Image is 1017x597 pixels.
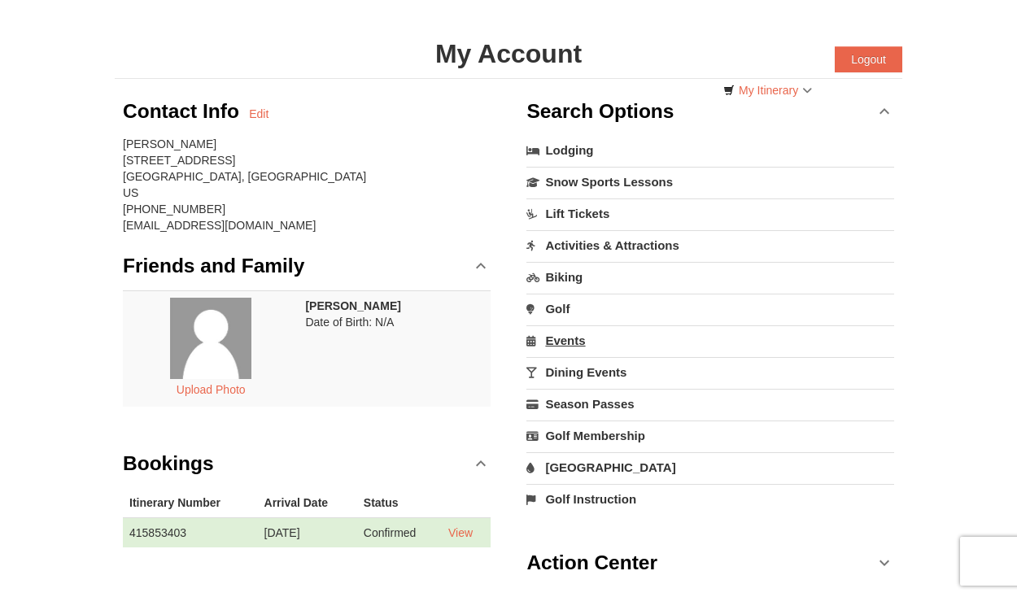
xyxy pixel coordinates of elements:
a: Golf [526,294,894,324]
a: Search Options [526,87,894,136]
h3: Contact Info [123,95,249,128]
a: [GEOGRAPHIC_DATA] [526,452,894,482]
th: Itinerary Number [123,488,258,518]
h3: Friends and Family [123,250,304,282]
a: Bookings [123,439,491,488]
a: Action Center [526,538,894,587]
a: Dining Events [526,357,894,387]
button: Logout [835,46,902,72]
a: My Itinerary [713,78,823,102]
h3: Bookings [123,447,214,480]
img: placeholder.jpg [170,298,251,379]
button: Upload Photo [168,379,255,400]
a: Activities & Attractions [526,230,894,260]
td: Confirmed [357,517,442,547]
th: Arrival Date [258,488,357,518]
h3: Search Options [526,95,674,128]
a: Biking [526,262,894,292]
h1: My Account [115,37,902,70]
h3: Action Center [526,547,657,579]
a: Snow Sports Lessons [526,167,894,197]
div: [PERSON_NAME] [STREET_ADDRESS] [GEOGRAPHIC_DATA], [GEOGRAPHIC_DATA] US [PHONE_NUMBER] [EMAIL_ADDR... [123,136,491,233]
a: Lift Tickets [526,198,894,229]
td: [DATE] [258,517,357,547]
td: Date of Birth: N/A [299,290,490,407]
a: Lodging [526,136,894,165]
a: Season Passes [526,389,894,419]
strong: [PERSON_NAME] [305,299,400,312]
a: Golf Instruction [526,484,894,514]
a: Edit [249,106,268,122]
a: Friends and Family [123,242,491,290]
td: 415853403 [123,517,258,547]
a: Golf Membership [526,421,894,451]
a: View [448,526,473,539]
th: Status [357,488,442,518]
a: Events [526,325,894,355]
